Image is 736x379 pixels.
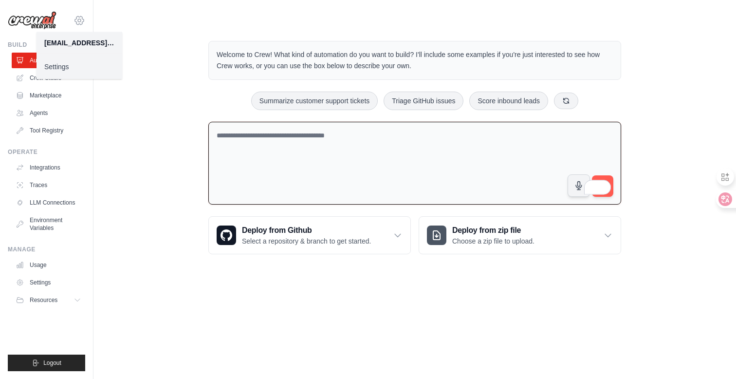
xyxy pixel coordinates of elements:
a: Environment Variables [12,212,85,236]
a: Tool Registry [12,123,85,138]
a: Traces [12,177,85,193]
span: Resources [30,296,57,304]
span: Logout [43,359,61,367]
button: Summarize customer support tickets [251,92,378,110]
a: Marketplace [12,88,85,103]
button: Logout [8,355,85,371]
div: [EMAIL_ADDRESS][DOMAIN_NAME] [44,38,114,48]
p: Choose a zip file to upload. [452,236,534,246]
a: Usage [12,257,85,273]
h3: Deploy from zip file [452,225,534,236]
a: Settings [12,275,85,290]
a: Settings [37,58,122,76]
p: Welcome to Crew! What kind of automation do you want to build? I'll include some examples if you'... [217,49,613,72]
div: Operate [8,148,85,156]
a: Automations [12,53,85,68]
textarea: To enrich screen reader interactions, please activate Accessibility in Grammarly extension settings [208,122,621,205]
div: Manage [8,246,85,253]
button: Triage GitHub issues [384,92,463,110]
h3: Deploy from Github [242,225,371,236]
a: Agents [12,105,85,121]
button: Resources [12,292,85,308]
div: Build [8,41,85,49]
a: Crew Studio [12,70,85,86]
a: Integrations [12,160,85,175]
iframe: Chat Widget [687,332,736,379]
p: Select a repository & branch to get started. [242,236,371,246]
button: Score inbound leads [469,92,548,110]
img: Logo [8,11,56,30]
a: LLM Connections [12,195,85,210]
